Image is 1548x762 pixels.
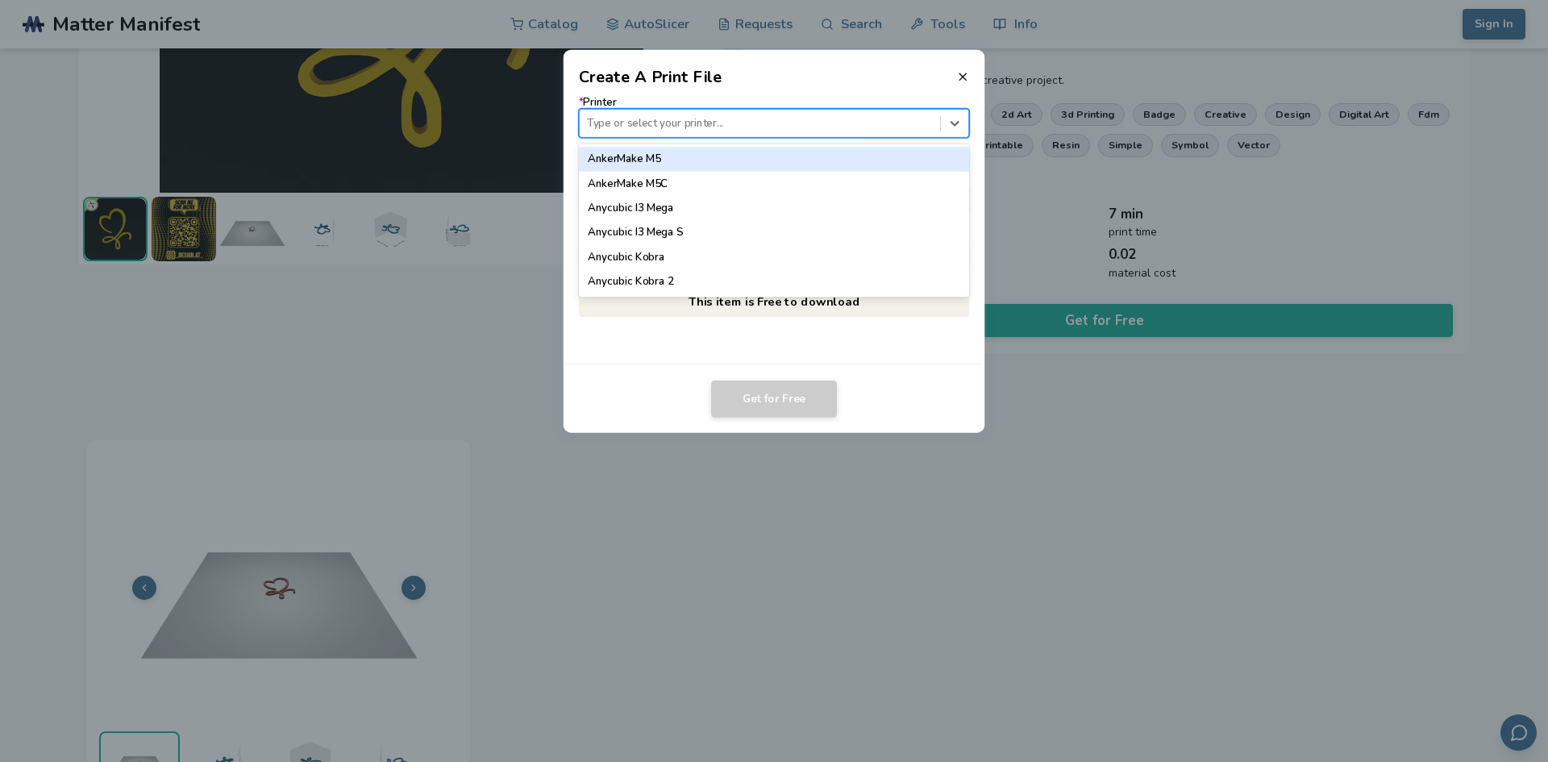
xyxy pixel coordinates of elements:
[579,196,970,220] div: Anycubic I3 Mega
[579,221,970,245] div: Anycubic I3 Mega S
[579,172,970,196] div: AnkerMake M5C
[579,96,970,137] label: Printer
[579,147,970,171] div: AnkerMake M5
[579,65,722,89] h2: Create A Print File
[587,117,590,129] input: *PrinterType or select your printer...AnkerMake M5AnkerMake M5CAnycubic I3 MegaAnycubic I3 Mega S...
[711,381,837,418] button: Get for Free
[579,270,970,294] div: Anycubic Kobra 2
[579,294,970,319] div: Anycubic Kobra 2 Max
[579,285,970,317] p: This item is Free to download
[579,245,970,269] div: Anycubic Kobra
